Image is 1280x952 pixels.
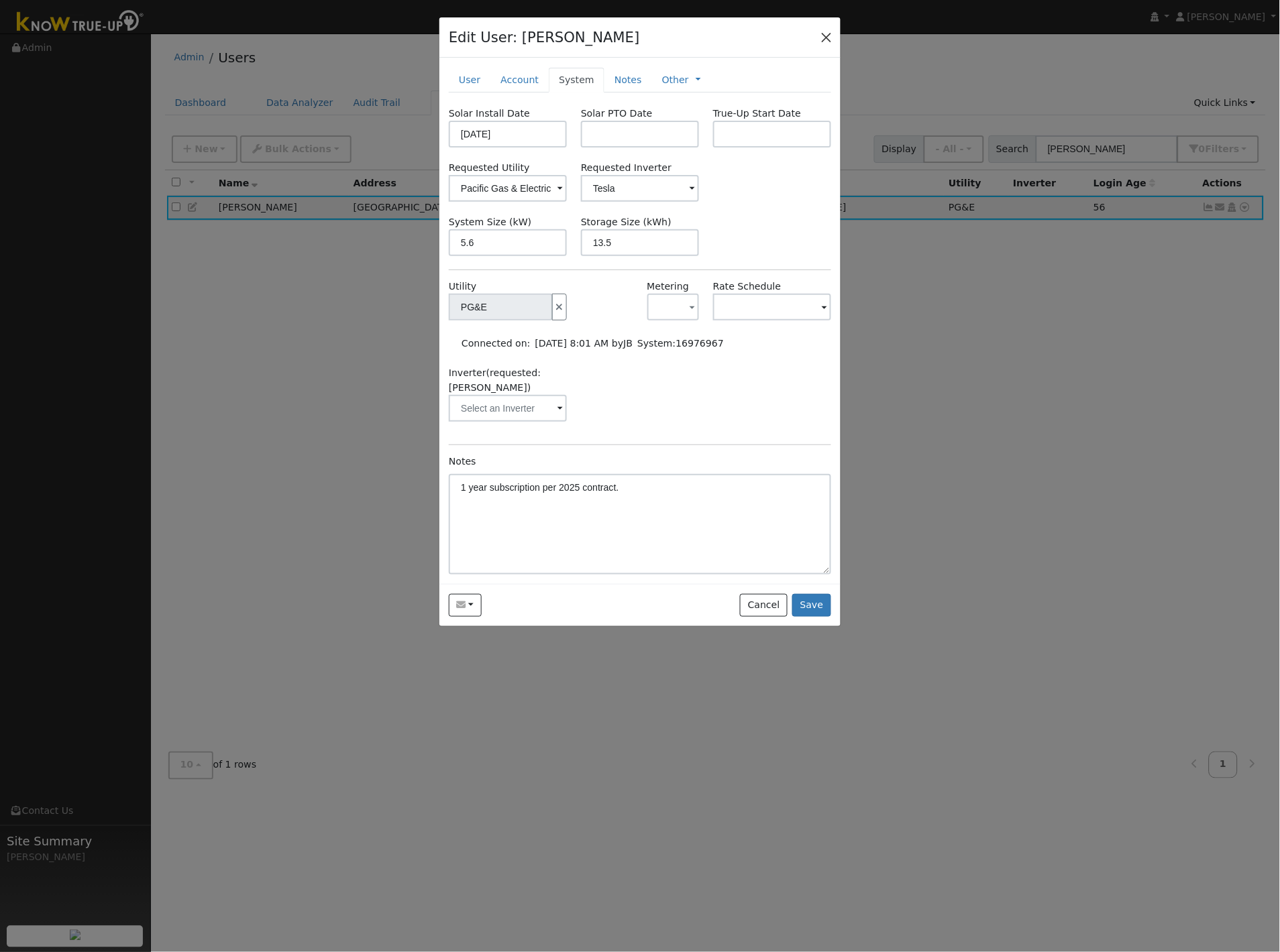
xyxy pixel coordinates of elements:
label: Requested Inverter [581,161,699,175]
input: Select a Utility [449,294,553,320]
a: Other [662,73,689,87]
label: Inverter [449,366,567,394]
button: Save [792,594,831,617]
label: True-Up Start Date [713,107,801,121]
input: Select a Utility [449,175,567,202]
label: Solar PTO Date [581,107,653,121]
a: Account [490,68,549,93]
h4: Edit User: [PERSON_NAME] [449,27,640,48]
input: Select an Inverter [449,395,567,422]
button: Disconnect Utility [552,294,567,320]
span: Josh Bolt [623,338,633,349]
td: [DATE] 8:01 AM by [533,334,635,353]
label: Metering [647,280,690,294]
td: System: [635,334,727,353]
label: Solar Install Date [449,107,530,121]
label: System Size (kW) [449,215,531,229]
a: User [449,68,490,93]
span: 16976967 [676,338,725,349]
label: Storage Size (kWh) [581,215,672,229]
label: Notes [449,455,476,469]
a: System [549,68,604,93]
label: Requested Utility [449,161,567,175]
button: ecsherry2@gmail.com [449,594,482,617]
label: H3EELECN [713,280,781,294]
span: (requested: [PERSON_NAME]) [449,367,541,392]
a: Notes [604,68,652,93]
input: Select an Inverter [581,175,699,202]
td: Connected on: [460,334,533,353]
label: Utility [449,280,476,294]
button: Cancel [740,594,788,617]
